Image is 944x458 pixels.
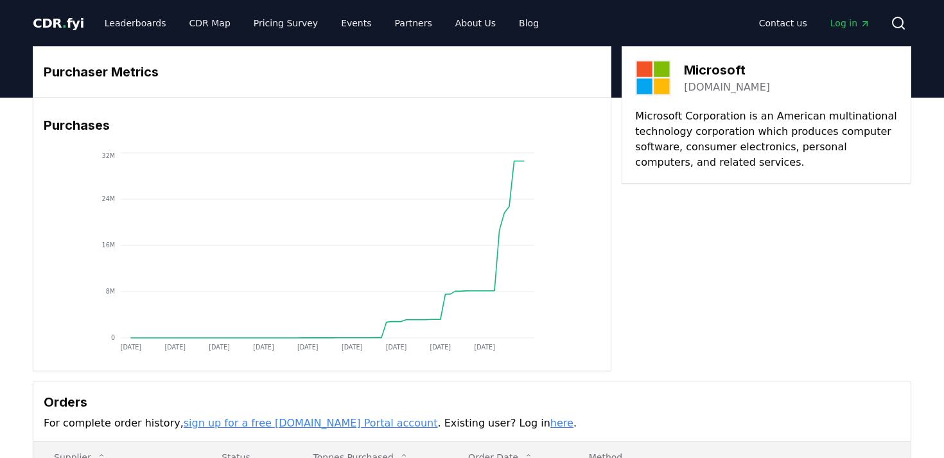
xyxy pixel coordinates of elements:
[33,15,84,31] span: CDR fyi
[385,12,442,35] a: Partners
[102,195,116,202] tspan: 24M
[684,60,770,80] h3: Microsoft
[474,344,494,351] tspan: [DATE]
[830,17,870,30] span: Log in
[635,109,898,170] p: Microsoft Corporation is an American multinational technology corporation which produces computer...
[44,116,600,135] h3: Purchases
[111,334,115,341] tspan: 0
[102,242,116,249] tspan: 16M
[121,344,141,351] tspan: [DATE]
[253,344,274,351] tspan: [DATE]
[342,344,362,351] tspan: [DATE]
[243,12,328,35] a: Pricing Survey
[509,12,549,35] a: Blog
[430,344,451,351] tspan: [DATE]
[297,344,318,351] tspan: [DATE]
[106,288,115,295] tspan: 8M
[184,417,438,429] a: sign up for a free [DOMAIN_NAME] Portal account
[550,417,573,429] a: here
[820,12,880,35] a: Log in
[165,344,186,351] tspan: [DATE]
[749,12,880,35] nav: Main
[684,80,770,95] a: [DOMAIN_NAME]
[44,416,900,431] p: For complete order history, . Existing user? Log in .
[445,12,506,35] a: About Us
[62,15,67,31] span: .
[33,14,84,32] a: CDR.fyi
[44,392,900,412] h3: Orders
[209,344,229,351] tspan: [DATE]
[102,152,116,159] tspan: 32M
[635,60,671,96] img: Microsoft-logo
[386,344,406,351] tspan: [DATE]
[749,12,817,35] a: Contact us
[94,12,177,35] a: Leaderboards
[179,12,241,35] a: CDR Map
[44,62,600,82] h3: Purchaser Metrics
[331,12,381,35] a: Events
[94,12,549,35] nav: Main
